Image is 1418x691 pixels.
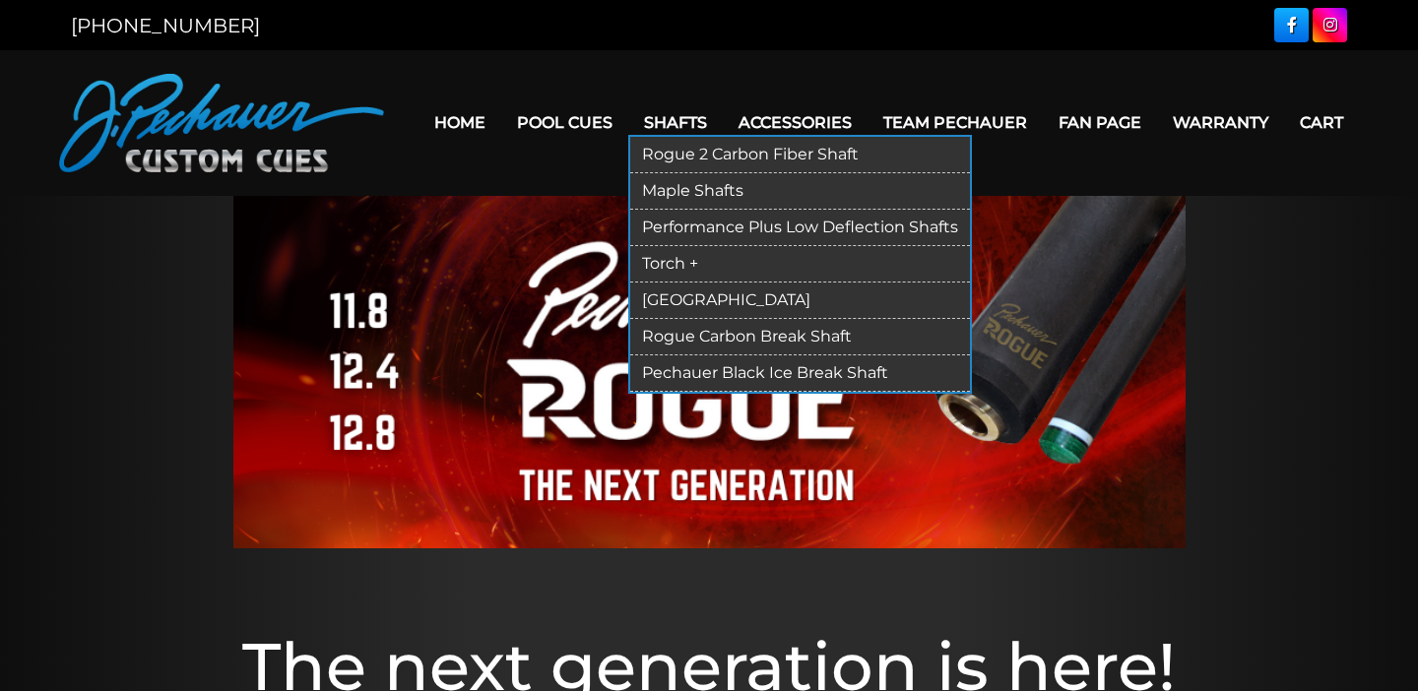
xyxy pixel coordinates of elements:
a: [GEOGRAPHIC_DATA] [630,283,970,319]
a: Cart [1284,97,1359,148]
a: Maple Shafts [630,173,970,210]
a: Warranty [1157,97,1284,148]
a: Fan Page [1043,97,1157,148]
a: [PHONE_NUMBER] [71,14,260,37]
img: Pechauer Custom Cues [59,74,384,172]
a: Home [419,97,501,148]
a: Shafts [628,97,723,148]
a: Pool Cues [501,97,628,148]
a: Accessories [723,97,868,148]
a: Torch + [630,246,970,283]
a: Rogue Carbon Break Shaft [630,319,970,355]
a: Rogue 2 Carbon Fiber Shaft [630,137,970,173]
a: Team Pechauer [868,97,1043,148]
a: Pechauer Black Ice Break Shaft [630,355,970,392]
a: Performance Plus Low Deflection Shafts [630,210,970,246]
